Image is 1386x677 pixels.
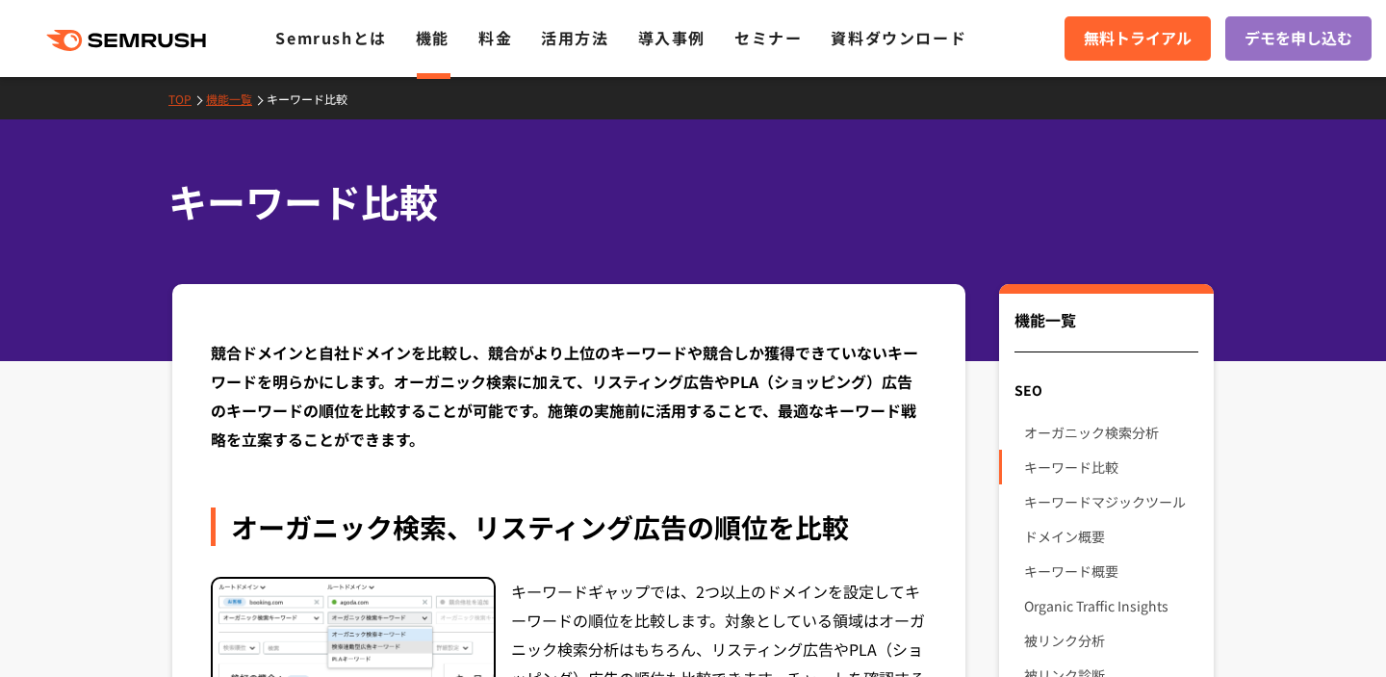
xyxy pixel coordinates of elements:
a: 機能 [416,26,449,49]
a: Organic Traffic Insights [1024,588,1198,623]
a: キーワードマジックツール [1024,484,1198,519]
a: 機能一覧 [206,91,267,107]
a: TOP [168,91,206,107]
div: オーガニック検索、リスティング広告の順位を比較 [211,508,927,546]
h1: キーワード比較 [168,173,1198,230]
span: 無料トライアル [1084,26,1192,51]
a: 無料トライアル [1065,16,1211,61]
a: Semrushとは [275,26,386,49]
a: キーワード概要 [1024,554,1198,588]
a: キーワード比較 [1024,450,1198,484]
div: 機能一覧 [1014,308,1198,352]
a: 活用方法 [541,26,608,49]
a: 被リンク分析 [1024,623,1198,658]
a: オーガニック検索分析 [1024,415,1198,450]
a: 導入事例 [638,26,706,49]
a: キーワード比較 [267,91,362,107]
div: SEO [999,373,1214,407]
a: セミナー [734,26,802,49]
a: ドメイン概要 [1024,519,1198,554]
div: 競合ドメインと自社ドメインを比較し、競合がより上位のキーワードや競合しか獲得できていないキーワードを明らかにします。オーガニック検索に加えて、リスティング広告やPLA（ショッピング）広告のキーワ... [211,338,927,454]
a: デモを申し込む [1225,16,1372,61]
span: デモを申し込む [1245,26,1352,51]
a: 資料ダウンロード [831,26,966,49]
a: 料金 [478,26,512,49]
